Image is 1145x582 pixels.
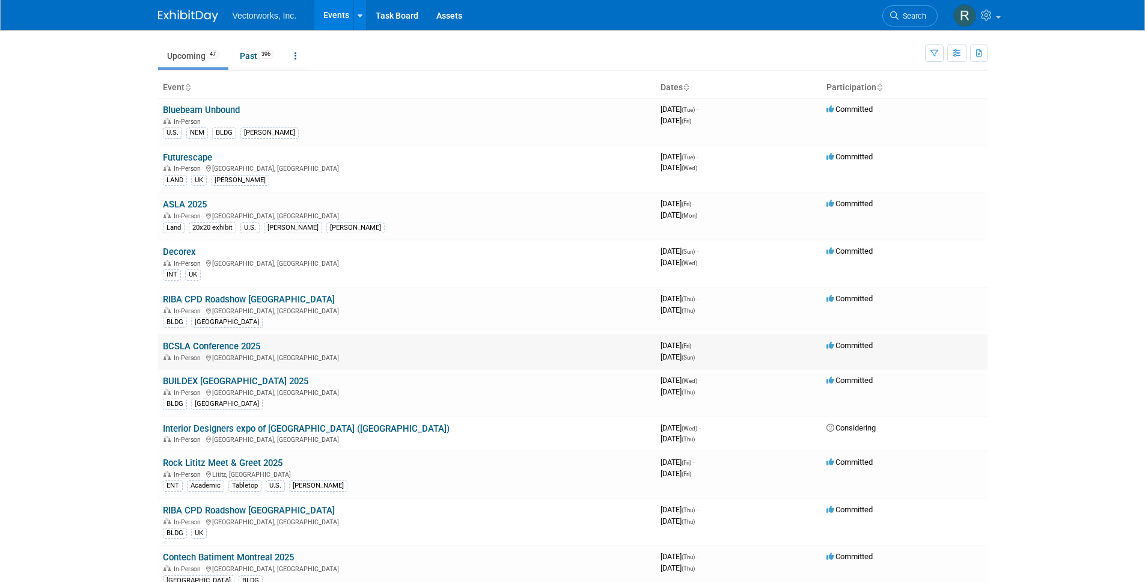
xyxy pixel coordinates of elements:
[174,307,204,315] span: In-Person
[661,294,698,303] span: [DATE]
[693,458,695,467] span: -
[826,423,876,432] span: Considering
[826,105,873,114] span: Committed
[661,305,695,314] span: [DATE]
[693,341,695,350] span: -
[163,294,335,305] a: RIBA CPD Roadshow [GEOGRAPHIC_DATA]
[661,552,698,561] span: [DATE]
[240,127,299,138] div: [PERSON_NAME]
[661,376,701,385] span: [DATE]
[682,260,697,266] span: (Wed)
[697,247,698,256] span: -
[163,469,651,479] div: Lititz, [GEOGRAPHIC_DATA]
[661,352,695,361] span: [DATE]
[661,341,695,350] span: [DATE]
[682,201,691,207] span: (Fri)
[876,82,882,92] a: Sort by Participation Type
[682,507,695,513] span: (Thu)
[163,552,294,563] a: Contech Batiment Montreal 2025
[163,436,171,442] img: In-Person Event
[191,399,263,409] div: [GEOGRAPHIC_DATA]
[682,354,695,361] span: (Sun)
[212,127,236,138] div: BLDG
[661,258,697,267] span: [DATE]
[656,78,822,98] th: Dates
[163,247,196,257] a: Decorex
[163,563,651,573] div: [GEOGRAPHIC_DATA], [GEOGRAPHIC_DATA]
[826,152,873,161] span: Committed
[163,210,651,220] div: [GEOGRAPHIC_DATA], [GEOGRAPHIC_DATA]
[661,105,698,114] span: [DATE]
[699,423,701,432] span: -
[826,341,873,350] span: Committed
[682,471,691,477] span: (Fri)
[682,425,697,432] span: (Wed)
[185,82,191,92] a: Sort by Event Name
[233,11,297,20] span: Vectorworks, Inc.
[826,247,873,256] span: Committed
[174,212,204,220] span: In-Person
[163,163,651,173] div: [GEOGRAPHIC_DATA], [GEOGRAPHIC_DATA]
[661,434,695,443] span: [DATE]
[682,343,691,349] span: (Fri)
[163,175,187,186] div: LAND
[163,528,187,539] div: BLDG
[163,222,185,233] div: Land
[191,317,263,328] div: [GEOGRAPHIC_DATA]
[163,199,207,210] a: ASLA 2025
[185,269,201,280] div: UK
[682,165,697,171] span: (Wed)
[661,247,698,256] span: [DATE]
[163,317,187,328] div: BLDG
[697,505,698,514] span: -
[826,552,873,561] span: Committed
[826,505,873,514] span: Committed
[682,436,695,443] span: (Thu)
[258,50,274,59] span: 396
[206,50,219,59] span: 47
[163,152,212,163] a: Futurescape
[158,78,656,98] th: Event
[661,423,701,432] span: [DATE]
[163,399,187,409] div: BLDG
[174,565,204,573] span: In-Person
[661,505,698,514] span: [DATE]
[953,4,976,27] img: Ryan Butler
[882,5,938,26] a: Search
[174,436,204,444] span: In-Person
[682,248,695,255] span: (Sun)
[693,199,695,208] span: -
[163,518,171,524] img: In-Person Event
[163,387,651,397] div: [GEOGRAPHIC_DATA], [GEOGRAPHIC_DATA]
[189,222,236,233] div: 20x20 exhibit
[158,10,218,22] img: ExhibitDay
[163,260,171,266] img: In-Person Event
[163,127,182,138] div: U.S.
[174,518,204,526] span: In-Person
[682,106,695,113] span: (Tue)
[163,516,651,526] div: [GEOGRAPHIC_DATA], [GEOGRAPHIC_DATA]
[661,163,697,172] span: [DATE]
[326,222,385,233] div: [PERSON_NAME]
[661,199,695,208] span: [DATE]
[163,389,171,395] img: In-Person Event
[187,480,224,491] div: Academic
[661,387,695,396] span: [DATE]
[826,294,873,303] span: Committed
[682,565,695,572] span: (Thu)
[158,44,228,67] a: Upcoming47
[682,459,691,466] span: (Fri)
[163,341,260,352] a: BCSLA Conference 2025
[682,378,697,384] span: (Wed)
[163,258,651,268] div: [GEOGRAPHIC_DATA], [GEOGRAPHIC_DATA]
[240,222,260,233] div: U.S.
[661,563,695,572] span: [DATE]
[174,471,204,479] span: In-Person
[682,212,697,219] span: (Mon)
[163,471,171,477] img: In-Person Event
[163,376,308,387] a: BUILDEX [GEOGRAPHIC_DATA] 2025
[682,554,695,560] span: (Thu)
[826,376,873,385] span: Committed
[661,516,695,525] span: [DATE]
[163,434,651,444] div: [GEOGRAPHIC_DATA], [GEOGRAPHIC_DATA]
